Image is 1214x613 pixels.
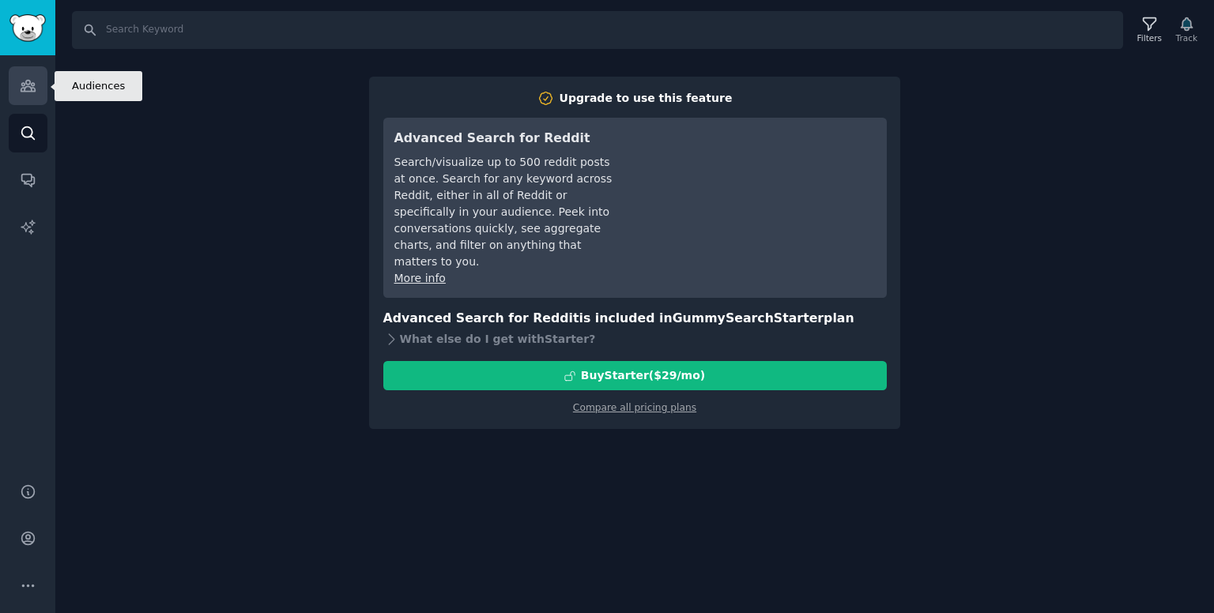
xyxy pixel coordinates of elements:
[1137,32,1162,43] div: Filters
[383,361,887,390] button: BuyStarter($29/mo)
[9,14,46,42] img: GummySearch logo
[573,402,696,413] a: Compare all pricing plans
[560,90,733,107] div: Upgrade to use this feature
[581,367,705,384] div: Buy Starter ($ 29 /mo )
[394,154,616,270] div: Search/visualize up to 500 reddit posts at once. Search for any keyword across Reddit, either in ...
[383,309,887,329] h3: Advanced Search for Reddit is included in plan
[394,272,446,284] a: More info
[394,129,616,149] h3: Advanced Search for Reddit
[639,129,876,247] iframe: YouTube video player
[383,328,887,350] div: What else do I get with Starter ?
[673,310,824,325] span: GummySearch Starter
[72,11,1123,49] input: Search Keyword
